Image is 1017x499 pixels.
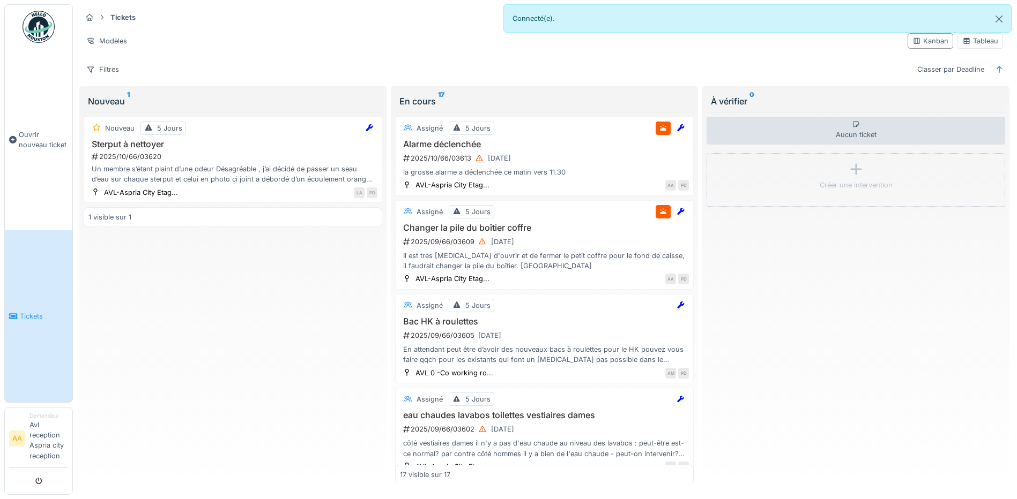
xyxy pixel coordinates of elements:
div: AVL-Aspria City Etag... [415,274,489,284]
div: 5 Jours [157,123,182,133]
div: Assigné [417,123,443,133]
div: Assigné [417,207,443,217]
div: Créer une intervention [820,180,893,190]
div: Classer par Deadline [912,62,989,77]
div: 5 Jours [465,207,491,217]
div: 17 visible sur 17 [400,470,450,480]
div: Modèles [81,33,132,49]
div: 5 Jours [465,123,491,133]
div: À vérifier [711,95,1001,108]
div: 5 Jours [465,300,491,311]
li: AA [9,430,25,447]
span: Ouvrir nouveau ticket [19,130,68,150]
div: PD [678,180,689,191]
strong: Tickets [106,12,140,22]
div: [DATE] [491,237,514,247]
div: Un membre s’étant plaint d’une odeur Désagréable , j’ai décidé de passer un seau d’eau sur chaque... [88,164,377,184]
h3: Sterput à nettoyer [88,139,377,149]
div: Demandeur [29,412,68,420]
div: AVL 0 -Co working ro... [415,368,493,378]
div: 2025/09/66/03609 [402,235,689,248]
div: [DATE] [491,424,514,434]
div: PD [367,187,377,198]
div: Il est très [MEDICAL_DATA] d'ouvrir et de fermer le petit coffre pour le fond de caisse, il faudr... [400,251,689,271]
div: 2025/10/66/03613 [402,152,689,165]
a: Ouvrir nouveau ticket [5,49,72,230]
span: Tickets [20,311,68,321]
div: PD [678,368,689,379]
div: Filtres [81,62,124,77]
div: Kanban [912,36,948,46]
a: Tickets [5,230,72,402]
div: Aucun ticket [707,117,1005,145]
div: En cours [399,95,689,108]
div: la grosse alarme a déclenchée ce matin vers 11.30 [400,167,689,177]
div: AM [665,368,676,379]
sup: 1 [127,95,130,108]
div: Tableau [962,36,998,46]
sup: 0 [749,95,754,108]
h3: Alarme déclenchée [400,139,689,149]
div: 1 visible sur 1 [88,212,131,222]
div: Assigné [417,300,443,311]
a: AA DemandeurAvl reception Aspria city reception [9,412,68,468]
div: 2025/09/66/03602 [402,422,689,436]
h3: eau chaudes lavabos toilettes vestiaires dames [400,410,689,420]
div: PD [678,462,689,472]
button: Close [987,5,1011,33]
div: AVL-Aspria City Etag... [415,462,489,472]
div: Nouveau [105,123,135,133]
div: LA [354,187,365,198]
div: côté vestiaires dames il n'y a pas d'eau chaude au niveau des lavabos : peut-être est-ce normal? ... [400,438,689,458]
li: Avl reception Aspria city reception [29,412,68,465]
div: Assigné [417,394,443,404]
img: Badge_color-CXgf-gQk.svg [23,11,55,43]
div: AVL-Aspria City Etag... [104,187,178,198]
div: En attendant peut être d’avoir des nouveaux bacs à roulettes pour le HK pouvez vous faire qqch po... [400,344,689,365]
h3: Changer la pile du boîtier coffre [400,223,689,233]
div: AA [665,462,676,472]
sup: 17 [438,95,444,108]
div: 2025/10/66/03620 [91,152,377,162]
div: 2025/09/66/03605 [402,329,689,342]
div: AA [665,274,676,284]
div: 5 Jours [465,394,491,404]
div: AA [665,180,676,191]
h3: Bac HK à roulettes [400,316,689,327]
div: PD [678,274,689,284]
div: Connecté(e). [503,4,1012,33]
div: [DATE] [488,153,511,163]
div: AVL-Aspria City Etag... [415,180,489,190]
div: Nouveau [88,95,378,108]
div: [DATE] [478,330,501,341]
